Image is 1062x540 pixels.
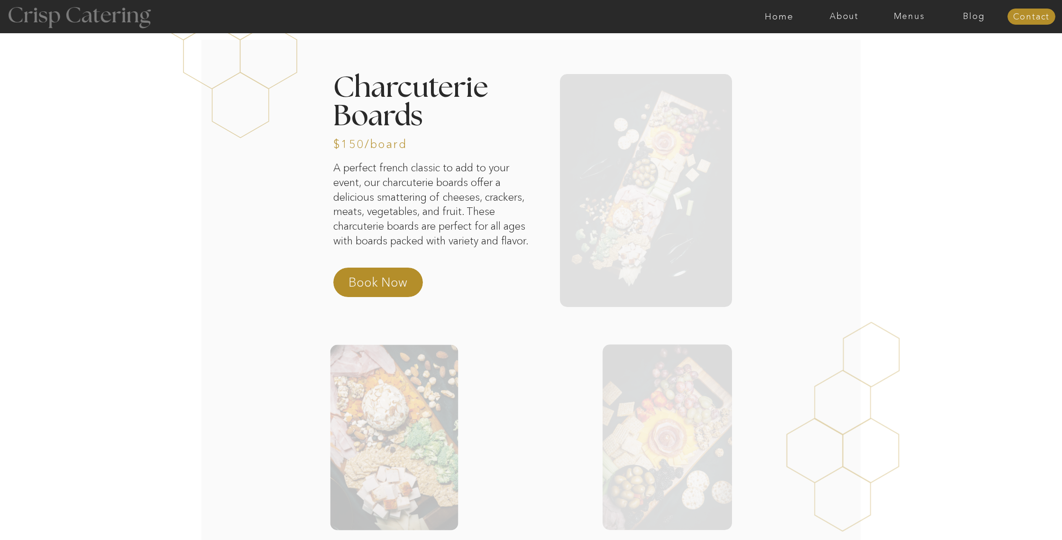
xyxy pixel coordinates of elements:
[812,12,877,21] a: About
[747,12,812,21] a: Home
[333,161,533,260] p: A perfect french classic to add to your event, our charcuterie boards offer a delicious smatterin...
[348,274,432,297] a: Book Now
[1007,12,1055,22] a: Contact
[333,74,556,99] h2: Charcuterie Boards
[333,139,387,148] h3: $150/board
[877,12,942,21] a: Menus
[942,12,1007,21] a: Blog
